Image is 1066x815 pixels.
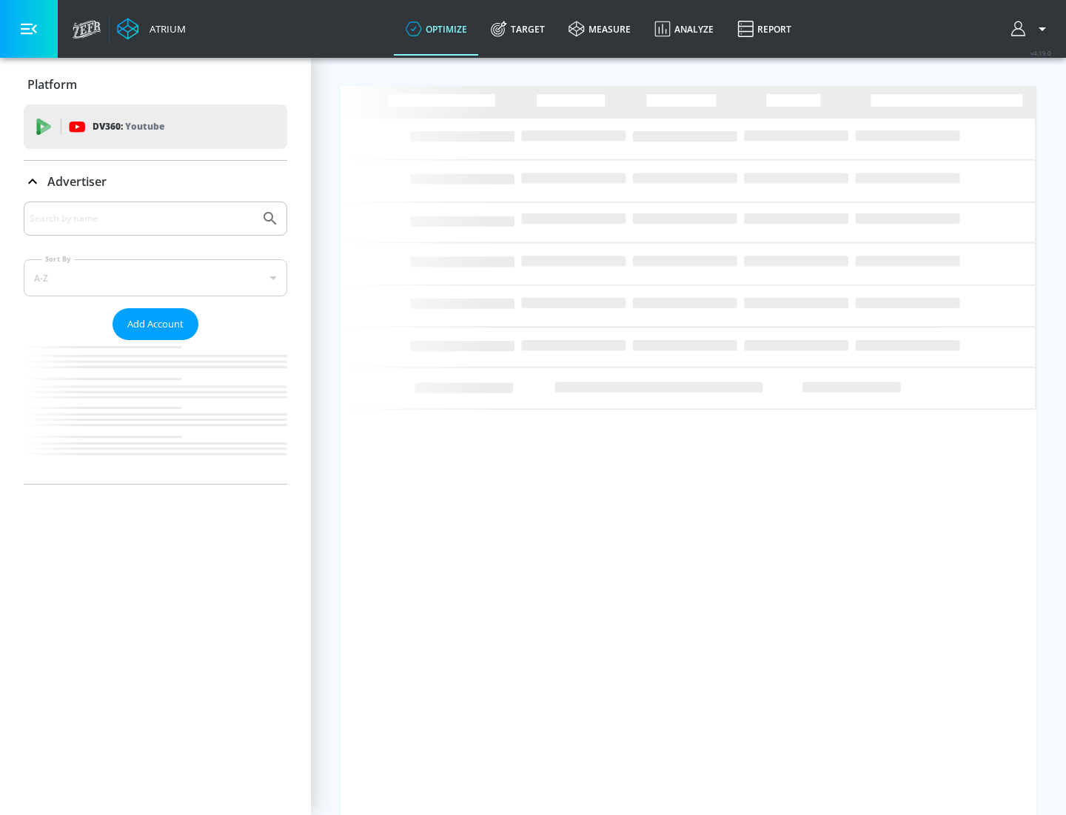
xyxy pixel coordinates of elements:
div: DV360: Youtube [24,104,287,149]
a: optimize [394,2,479,56]
nav: list of Advertiser [24,340,287,484]
a: Target [479,2,557,56]
a: measure [557,2,643,56]
a: Analyze [643,2,725,56]
label: Sort By [42,254,74,264]
div: A-Z [24,259,287,296]
input: Search by name [30,209,254,228]
p: Platform [27,76,77,93]
div: Atrium [144,22,186,36]
div: Advertiser [24,161,287,202]
span: v 4.19.0 [1030,49,1051,57]
div: Platform [24,64,287,105]
a: Atrium [117,18,186,40]
p: Advertiser [47,173,107,190]
button: Add Account [113,308,198,340]
p: Youtube [125,119,164,134]
a: Report [725,2,803,56]
span: Add Account [127,316,184,333]
div: Advertiser [24,202,287,484]
p: DV360: [93,119,164,135]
